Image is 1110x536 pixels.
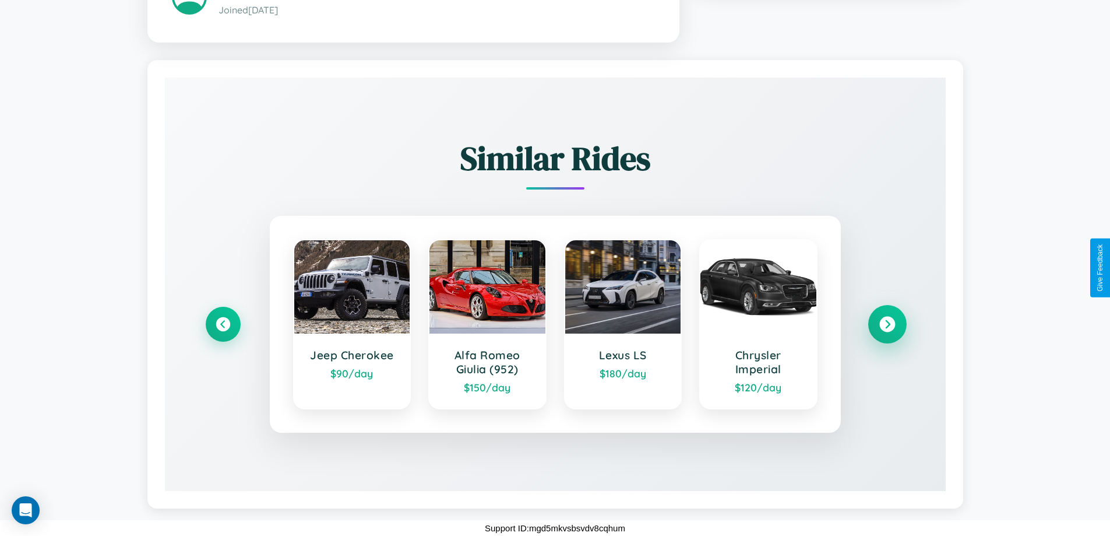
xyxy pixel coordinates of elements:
[306,367,399,380] div: $ 90 /day
[219,2,655,19] p: Joined [DATE]
[293,239,411,409] a: Jeep Cherokee$90/day
[712,381,805,394] div: $ 120 /day
[428,239,547,409] a: Alfa Romeo Giulia (952)$150/day
[12,496,40,524] div: Open Intercom Messenger
[577,367,669,380] div: $ 180 /day
[441,348,534,376] h3: Alfa Romeo Giulia (952)
[699,239,817,409] a: Chrysler Imperial$120/day
[577,348,669,362] h3: Lexus LS
[206,136,905,181] h2: Similar Rides
[485,520,625,536] p: Support ID: mgd5mkvsbsvdv8cqhum
[1096,244,1104,292] div: Give Feedback
[712,348,805,376] h3: Chrysler Imperial
[306,348,399,362] h3: Jeep Cherokee
[441,381,534,394] div: $ 150 /day
[564,239,682,409] a: Lexus LS$180/day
